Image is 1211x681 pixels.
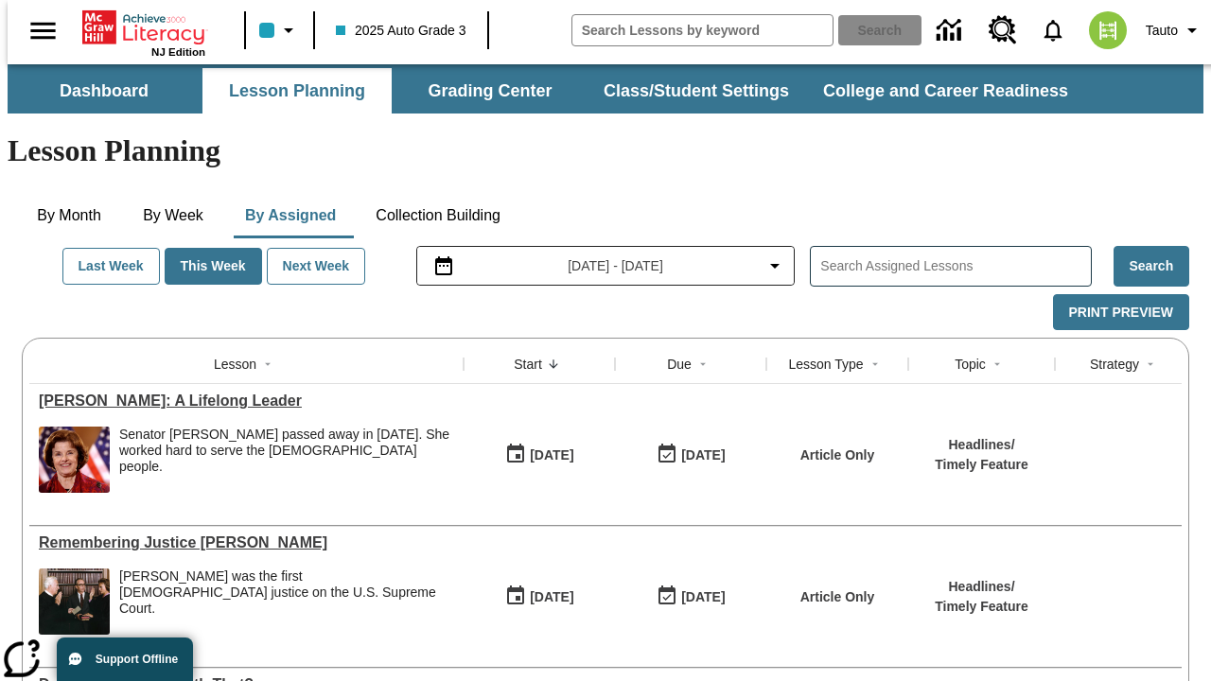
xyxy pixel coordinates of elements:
[202,68,392,113] button: Lesson Planning
[1090,355,1139,374] div: Strategy
[986,353,1009,375] button: Sort
[267,248,366,285] button: Next Week
[96,653,178,666] span: Support Offline
[119,427,454,493] div: Senator Dianne Feinstein passed away in September 2023. She worked hard to serve the American peo...
[955,355,986,374] div: Topic
[935,455,1028,475] p: Timely Feature
[126,193,220,238] button: By Week
[39,393,454,410] a: Dianne Feinstein: A Lifelong Leader, Lessons
[542,353,565,375] button: Sort
[62,248,160,285] button: Last Week
[119,568,454,616] div: [PERSON_NAME] was the first [DEMOGRAPHIC_DATA] justice on the U.S. Supreme Court.
[8,64,1203,113] div: SubNavbar
[1053,294,1189,331] button: Print Preview
[568,256,663,276] span: [DATE] - [DATE]
[22,193,116,238] button: By Month
[252,13,307,47] button: Class color is light blue. Change class color
[820,253,1090,280] input: Search Assigned Lessons
[650,579,731,615] button: 09/03/25: Last day the lesson can be accessed
[15,3,71,59] button: Open side menu
[935,597,1028,617] p: Timely Feature
[8,133,1203,168] h1: Lesson Planning
[667,355,692,374] div: Due
[119,568,454,635] div: Sandra Day O'Connor was the first female justice on the U.S. Supreme Court.
[530,585,573,609] div: [DATE]
[763,254,786,277] svg: Collapse Date Range Filter
[165,248,262,285] button: This Week
[57,637,193,681] button: Support Offline
[82,7,205,58] div: Home
[82,9,205,46] a: Home
[499,437,580,473] button: 09/03/25: First time the lesson was available
[681,585,725,609] div: [DATE]
[214,355,256,374] div: Lesson
[1078,6,1138,55] button: Select a new avatar
[360,193,516,238] button: Collection Building
[39,427,110,493] img: Senator Dianne Feinstein of California smiles with the U.S. flag behind her.
[39,393,454,410] div: Dianne Feinstein: A Lifelong Leader
[692,353,714,375] button: Sort
[530,444,573,467] div: [DATE]
[572,15,833,45] input: search field
[1138,13,1211,47] button: Profile/Settings
[800,445,875,465] p: Article Only
[788,355,863,374] div: Lesson Type
[800,587,875,607] p: Article Only
[650,437,731,473] button: 09/03/25: Last day the lesson can be accessed
[808,68,1083,113] button: College and Career Readiness
[935,435,1028,455] p: Headlines /
[425,254,787,277] button: Select the date range menu item
[151,46,205,58] span: NJ Edition
[395,68,585,113] button: Grading Center
[499,579,580,615] button: 09/03/25: First time the lesson was available
[336,21,466,41] span: 2025 Auto Grade 3
[1114,246,1189,287] button: Search
[1028,6,1078,55] a: Notifications
[39,534,454,551] a: Remembering Justice O'Connor, Lessons
[514,355,542,374] div: Start
[588,68,804,113] button: Class/Student Settings
[1139,353,1162,375] button: Sort
[230,193,351,238] button: By Assigned
[256,353,279,375] button: Sort
[925,5,977,57] a: Data Center
[39,534,454,551] div: Remembering Justice O'Connor
[977,5,1028,56] a: Resource Center, Will open in new tab
[9,68,199,113] button: Dashboard
[681,444,725,467] div: [DATE]
[1089,11,1127,49] img: avatar image
[39,568,110,635] img: Chief Justice Warren Burger, wearing a black robe, holds up his right hand and faces Sandra Day O...
[119,427,454,474] div: Senator [PERSON_NAME] passed away in [DATE]. She worked hard to serve the [DEMOGRAPHIC_DATA] people.
[935,577,1028,597] p: Headlines /
[864,353,886,375] button: Sort
[1146,21,1178,41] span: Tauto
[8,68,1085,113] div: SubNavbar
